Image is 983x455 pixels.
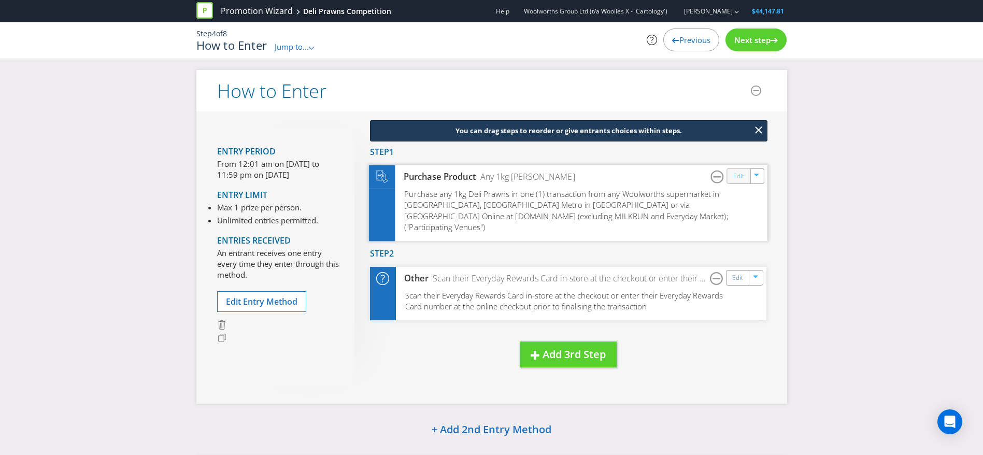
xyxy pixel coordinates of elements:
h4: Entries Received [217,236,339,246]
div: Deli Prawns Competition [303,6,391,17]
span: Entry Period [217,146,276,157]
div: Purchase Product [395,170,476,182]
span: + Add 2nd Entry Method [432,422,551,436]
li: Unlimited entries permitted. [217,215,318,226]
button: Edit Entry Method [217,291,306,312]
span: You can drag steps to reorder or give entrants choices within steps. [455,126,682,135]
span: 4 [212,29,216,38]
div: Open Intercom Messenger [937,409,962,434]
span: Add 3rd Step [543,347,606,361]
span: Edit Entry Method [226,296,297,307]
a: Promotion Wizard [221,5,293,17]
div: Any 1kg [PERSON_NAME] [476,170,575,182]
span: 1 [389,146,394,158]
a: [PERSON_NAME] [674,7,733,16]
span: Previous [679,35,710,45]
a: Edit [733,170,744,182]
a: Help [496,7,509,16]
button: + Add 2nd Entry Method [405,419,578,442]
p: From 12:01 am on [DATE] to 11:59 pm on [DATE] [217,159,339,181]
span: Next step [734,35,771,45]
div: Other [396,273,429,285]
button: Add 3rd Step [520,342,617,368]
h1: How to Enter [196,39,267,51]
span: Step [370,146,389,158]
span: 8 [223,29,227,38]
span: Jump to... [275,41,309,52]
span: Scan their Everyday Rewards Card in-store at the checkout or enter their Everyday Rewards Card nu... [405,290,723,311]
span: Purchase any 1kg Deli Prawns in one (1) transaction from any Woolworths supermarket in [GEOGRAPHI... [404,188,728,232]
h2: How to Enter [217,81,326,102]
span: Step [196,29,212,38]
span: 2 [389,248,394,259]
p: An entrant receives one entry every time they enter through this method. [217,248,339,281]
span: Woolworths Group Ltd (t/a Woolies X - 'Cartology') [524,7,667,16]
span: of [216,29,223,38]
a: Edit [732,272,743,284]
span: $44,147.81 [752,7,784,16]
li: Max 1 prize per person. [217,202,318,213]
span: Entry Limit [217,189,267,201]
span: Step [370,248,389,259]
div: Scan their Everyday Rewards Card in-store at the checkout or enter their Everyday Rewards Card nu... [429,273,710,285]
